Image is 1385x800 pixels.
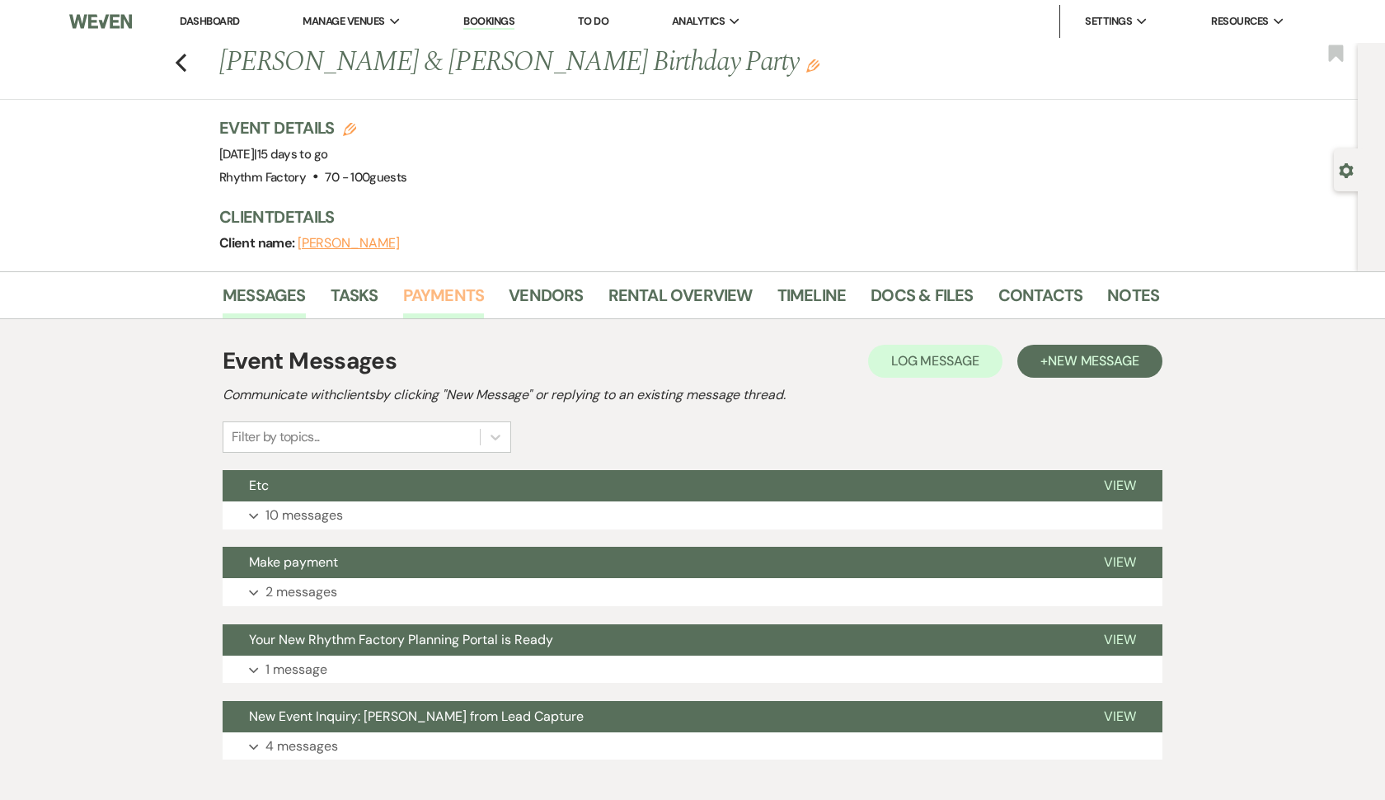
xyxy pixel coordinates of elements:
span: New Message [1048,352,1139,369]
button: Open lead details [1339,162,1354,177]
h3: Event Details [219,116,406,139]
a: To Do [578,14,608,28]
button: [PERSON_NAME] [298,237,400,250]
button: View [1077,624,1162,656]
a: Dashboard [180,14,239,28]
button: Etc [223,470,1077,501]
a: Docs & Files [871,282,973,318]
h2: Communicate with clients by clicking "New Message" or replying to an existing message thread. [223,385,1162,405]
img: Weven Logo [69,4,132,39]
a: Messages [223,282,306,318]
button: 4 messages [223,732,1162,760]
a: Bookings [463,14,514,30]
p: 1 message [265,659,327,680]
h1: [PERSON_NAME] & [PERSON_NAME] Birthday Party [219,43,958,82]
span: Resources [1211,13,1268,30]
a: Payments [403,282,485,318]
span: View [1104,477,1136,494]
button: Make payment [223,547,1077,578]
span: Your New Rhythm Factory Planning Portal is Ready [249,631,553,648]
h1: Event Messages [223,344,397,379]
span: View [1104,553,1136,571]
button: Your New Rhythm Factory Planning Portal is Ready [223,624,1077,656]
span: 70 - 100 guests [325,169,406,186]
a: Notes [1107,282,1159,318]
span: Make payment [249,553,338,571]
a: Tasks [331,282,378,318]
a: Rental Overview [608,282,753,318]
div: Filter by topics... [232,427,320,447]
button: View [1077,547,1162,578]
p: 10 messages [265,505,343,526]
span: New Event Inquiry: [PERSON_NAME] from Lead Capture [249,708,584,725]
span: Settings [1085,13,1132,30]
button: 10 messages [223,501,1162,529]
span: [DATE] [219,146,327,162]
span: Rhythm Factory [219,169,306,186]
span: Manage Venues [303,13,384,30]
span: Etc [249,477,269,494]
span: View [1104,631,1136,648]
button: 2 messages [223,578,1162,606]
span: View [1104,708,1136,725]
span: Log Message [891,352,979,369]
span: Analytics [672,13,725,30]
a: Vendors [509,282,583,318]
p: 4 messages [265,736,338,757]
p: 2 messages [265,581,337,603]
button: View [1077,701,1162,732]
button: Log Message [868,345,1002,378]
a: Timeline [777,282,847,318]
button: View [1077,470,1162,501]
button: New Event Inquiry: [PERSON_NAME] from Lead Capture [223,701,1077,732]
button: Edit [806,58,819,73]
span: | [254,146,327,162]
span: 15 days to go [257,146,328,162]
button: 1 message [223,656,1162,684]
button: +New Message [1017,345,1162,378]
span: Client name: [219,234,298,252]
a: Contacts [998,282,1083,318]
h3: Client Details [219,205,1143,228]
